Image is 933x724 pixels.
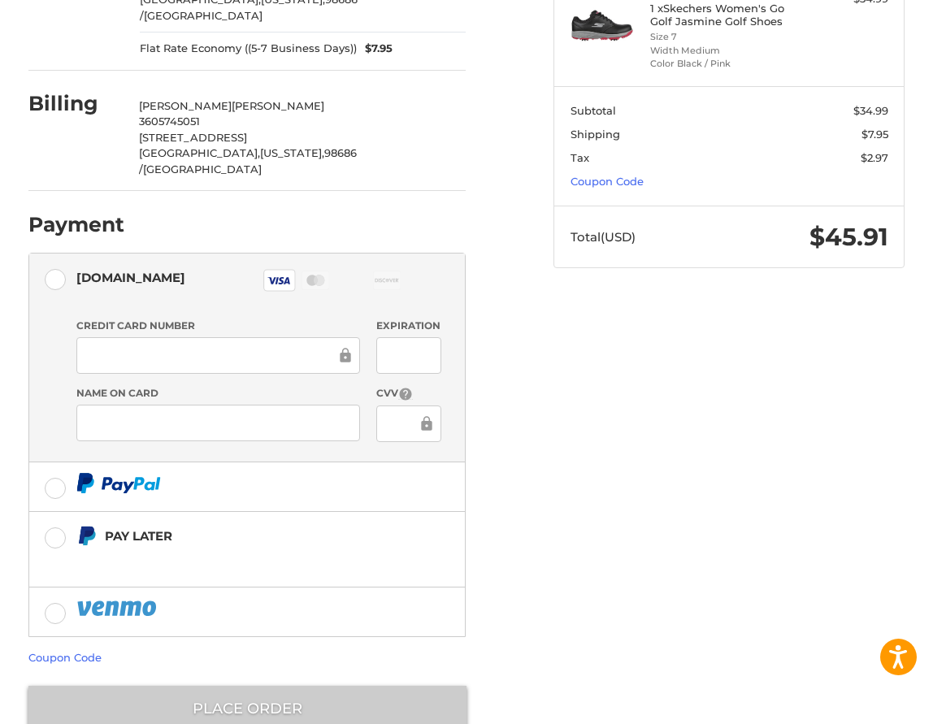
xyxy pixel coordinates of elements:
[140,41,357,57] span: Flat Rate Economy ((5-7 Business Days))
[571,175,644,188] a: Coupon Code
[650,2,805,28] h4: 1 x Skechers Women's Go Golf Jasmine Golf Shoes
[571,104,616,117] span: Subtotal
[76,319,360,333] label: Credit Card Number
[650,44,805,58] li: Width Medium
[76,598,159,618] img: PayPal icon
[28,651,102,664] a: Coupon Code
[376,386,442,401] label: CVV
[143,163,262,176] span: [GEOGRAPHIC_DATA]
[139,99,232,112] span: [PERSON_NAME]
[260,146,324,159] span: [US_STATE],
[861,128,888,141] span: $7.95
[139,115,200,128] span: 3605745051
[76,473,161,493] img: PayPal icon
[376,319,442,333] label: Expiration
[571,128,620,141] span: Shipping
[76,386,360,401] label: Name on Card
[571,151,589,164] span: Tax
[144,9,263,22] span: [GEOGRAPHIC_DATA]
[139,146,260,159] span: [GEOGRAPHIC_DATA],
[357,41,393,57] span: $7.95
[76,526,97,546] img: Pay Later icon
[861,151,888,164] span: $2.97
[139,146,357,176] span: 98686 /
[28,212,124,237] h2: Payment
[232,99,324,112] span: [PERSON_NAME]
[28,91,124,116] h2: Billing
[139,131,247,144] span: [STREET_ADDRESS]
[650,30,805,44] li: Size 7
[650,57,805,71] li: Color Black / Pink
[809,222,888,252] span: $45.91
[76,553,416,567] iframe: PayPal Message 1
[853,104,888,117] span: $34.99
[571,229,636,245] span: Total (USD)
[105,522,416,549] div: Pay Later
[76,264,185,291] div: [DOMAIN_NAME]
